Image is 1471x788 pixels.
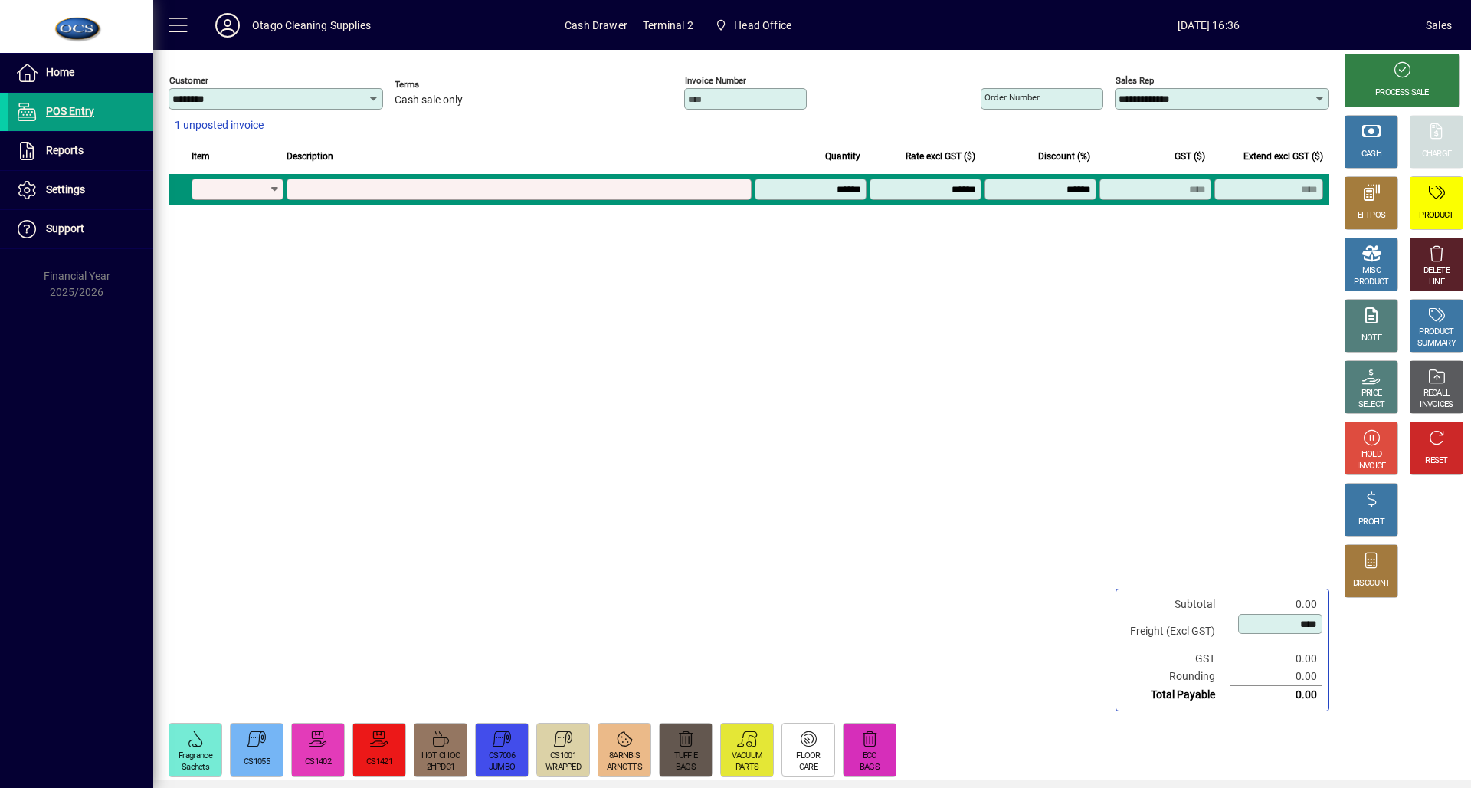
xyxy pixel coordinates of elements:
[489,762,516,773] div: JUMBO
[8,54,153,92] a: Home
[203,11,252,39] button: Profile
[1361,388,1382,399] div: PRICE
[1425,455,1448,467] div: RESET
[46,183,85,195] span: Settings
[1361,449,1381,461] div: HOLD
[1122,650,1230,668] td: GST
[287,148,333,165] span: Description
[366,757,392,768] div: CS1421
[709,11,798,39] span: Head Office
[674,750,698,762] div: TUFFIE
[46,66,74,78] span: Home
[1361,333,1381,344] div: NOTE
[1422,149,1452,160] div: CHARGE
[8,210,153,248] a: Support
[244,757,270,768] div: CS1055
[395,94,463,107] span: Cash sale only
[395,80,487,90] span: Terms
[1116,75,1154,86] mat-label: Sales rep
[991,13,1426,38] span: [DATE] 16:36
[46,222,84,235] span: Support
[1375,87,1429,99] div: PROCESS SALE
[676,762,696,773] div: BAGS
[1353,578,1390,589] div: DISCOUNT
[489,750,515,762] div: CS7006
[860,762,880,773] div: BAGS
[796,750,821,762] div: FLOOR
[1122,668,1230,686] td: Rounding
[1357,461,1385,472] div: INVOICE
[179,750,212,762] div: Fragrance
[545,762,581,773] div: WRAPPED
[1122,686,1230,704] td: Total Payable
[609,750,640,762] div: 8ARNBIS
[685,75,746,86] mat-label: Invoice number
[825,148,860,165] span: Quantity
[427,762,455,773] div: 2HPDC1
[252,13,371,38] div: Otago Cleaning Supplies
[175,117,264,133] span: 1 unposted invoice
[1122,596,1230,613] td: Subtotal
[1423,265,1450,277] div: DELETE
[8,171,153,209] a: Settings
[550,750,576,762] div: CS1001
[1419,327,1453,338] div: PRODUCT
[1230,686,1322,704] td: 0.00
[1426,13,1452,38] div: Sales
[8,132,153,170] a: Reports
[1175,148,1205,165] span: GST ($)
[643,13,693,38] span: Terminal 2
[734,13,791,38] span: Head Office
[1358,210,1386,222] div: EFTPOS
[799,762,817,773] div: CARE
[906,148,975,165] span: Rate excl GST ($)
[1417,338,1456,350] div: SUMMARY
[1429,277,1444,288] div: LINE
[1122,613,1230,650] td: Freight (Excl GST)
[182,762,209,773] div: Sachets
[1361,149,1381,160] div: CASH
[421,750,460,762] div: HOT CHOC
[1230,668,1322,686] td: 0.00
[305,757,331,768] div: CS1402
[169,75,208,86] mat-label: Customer
[1420,399,1453,411] div: INVOICES
[46,105,94,117] span: POS Entry
[1243,148,1323,165] span: Extend excl GST ($)
[732,750,763,762] div: VACUUM
[863,750,877,762] div: ECO
[46,144,84,156] span: Reports
[1230,650,1322,668] td: 0.00
[192,148,210,165] span: Item
[1358,517,1384,528] div: PROFIT
[1362,265,1381,277] div: MISC
[1419,210,1453,222] div: PRODUCT
[1038,148,1090,165] span: Discount (%)
[1358,399,1385,411] div: SELECT
[1354,277,1388,288] div: PRODUCT
[169,112,270,140] button: 1 unposted invoice
[565,13,627,38] span: Cash Drawer
[1423,388,1450,399] div: RECALL
[984,92,1040,103] mat-label: Order number
[735,762,759,773] div: PARTS
[1230,596,1322,613] td: 0.00
[607,762,642,773] div: ARNOTTS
